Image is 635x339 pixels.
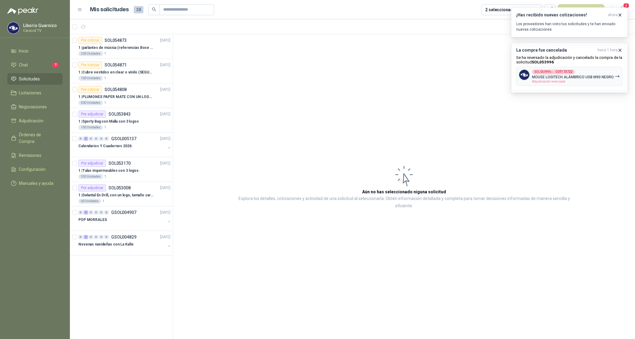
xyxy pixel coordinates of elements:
button: Nueva solicitud [558,4,604,15]
span: Adjudicación reversada [532,80,565,83]
a: 0 2 0 0 0 0 GSOL004907[DATE] POP MORRALES [78,209,172,228]
span: Manuales y ayuda [19,180,53,187]
p: MOUSE LOGITECH ALÁMBRICO USB M90 NEGRO [532,75,614,79]
b: SOL053996 [532,60,554,64]
p: 1 | Sporty Bag con Malla con 3 logos [78,119,139,124]
div: 200 Unidades [78,51,103,56]
span: Licitaciones [19,90,41,96]
div: Por adjudicar [78,110,106,118]
div: Por cotizar [78,37,102,44]
p: GSOL004907 [111,210,136,215]
div: 2 [84,210,88,215]
span: search [152,7,156,12]
p: 1 [104,51,106,56]
p: Caracol TV [23,29,61,32]
span: 38 [134,6,143,13]
p: [DATE] [160,185,170,191]
a: Por cotizarSOL054808[DATE] 1 |PLUMONES PAPER MATE CON UN LOGO (SEGUN REF.ADJUNTA)500 Unidades1 [70,83,173,108]
a: Remisiones [7,150,63,161]
a: Inicio [7,45,63,57]
p: SOL054808 [105,87,127,92]
p: GSOL005137 [111,137,136,141]
h1: Mis solicitudes [90,5,129,14]
span: Negociaciones [19,103,47,110]
p: 1 | PLUMONES PAPER MATE CON UN LOGO (SEGUN REF.ADJUNTA) [78,94,154,100]
p: SOL053170 [108,161,131,165]
div: 60 Unidades [78,199,101,204]
div: 0 [99,235,104,239]
p: Liborio Guarnizo [23,23,61,28]
div: 0 [104,210,109,215]
div: 0 [78,210,83,215]
span: Solicitudes [19,76,40,82]
a: Órdenes de Compra [7,129,63,147]
p: 1 [104,76,106,81]
span: 7 [52,63,59,67]
div: Por cotizar [78,61,102,69]
div: 0 [104,137,109,141]
a: Por cotizarSOL054873[DATE] 1 |parlantes de música (referencias Bose o Alexa) CON MARCACION 1 LOGO... [70,34,173,59]
p: [DATE] [160,161,170,166]
span: Órdenes de Compra [19,131,57,145]
div: 0 [94,235,98,239]
p: 1 | Tulas impermeables con 3 logos. [78,168,140,174]
p: [DATE] [160,111,170,117]
p: [DATE] [160,87,170,93]
a: Por adjudicarSOL053170[DATE] 1 |Tulas impermeables con 3 logos.300 Unidades1 [70,157,173,182]
span: hace 1 hora [598,48,618,53]
h3: Aún no has seleccionado niguna solicitud [362,188,446,195]
a: 0 2 0 0 0 0 GSOL004829[DATE] Novenas navideñas con La Kalle [78,233,172,253]
span: Configuración [19,166,46,173]
div: 2 seleccionadas [485,6,518,13]
div: 0 [78,235,83,239]
a: Chat7 [7,59,63,71]
p: [DATE] [160,38,170,43]
div: 100 Unidades [78,76,103,81]
p: 1 [102,199,104,204]
p: [DATE] [160,62,170,68]
a: Por cotizarSOL054871[DATE] 1 |Cubre vestidos en clear o vinilo (SEGUN ESPECIFICACIONES DEL ADJUNT... [70,59,173,83]
p: Novenas navideñas con La Kalle [78,242,133,247]
a: Adjudicación [7,115,63,127]
p: SOL053008 [108,186,131,190]
div: 0 [94,210,98,215]
button: ¡Has recibido nuevas cotizaciones!ahora Los proveedores han visto tus solicitudes y te han enviad... [511,7,628,37]
p: POP MORRALES [78,217,107,223]
p: [DATE] [160,136,170,142]
div: Por cotizar [78,86,102,93]
img: Company Logo [519,70,529,80]
p: 1 [104,125,106,130]
span: Inicio [19,48,29,54]
button: La compra fue canceladahace 1 hora Se ha reversado la adjudicación y cancelado la compra de la so... [511,42,628,91]
p: 1 | Cubre vestidos en clear o vinilo (SEGUN ESPECIFICACIONES DEL ADJUNTO) [78,69,154,75]
a: Por adjudicarSOL053008[DATE] 1 |Delantal En Drill, con un logo, tamaño carta 1 tinta (Se envia en... [70,182,173,206]
div: 0 [89,137,93,141]
b: COT173722 [555,70,572,73]
div: 0 [89,210,93,215]
div: 0 [99,210,104,215]
h3: La compra fue cancelada [516,48,595,53]
span: Adjudicación [19,117,43,124]
p: [DATE] [160,234,170,240]
p: 1 [104,174,106,179]
h3: ¡Has recibido nuevas cotizaciones! [516,12,606,18]
div: 500 Unidades [78,100,103,105]
div: 0 [99,137,104,141]
a: Licitaciones [7,87,63,99]
a: Por adjudicarSOL053843[DATE] 1 |Sporty Bag con Malla con 3 logos100 Unidades1 [70,108,173,133]
img: Company Logo [8,22,19,34]
p: 1 | parlantes de música (referencias Bose o Alexa) CON MARCACION 1 LOGO (Mas datos en el adjunto) [78,45,154,51]
p: SOL054871 [105,63,127,67]
p: SOL053843 [108,112,131,116]
div: 0 [94,137,98,141]
p: Se ha reversado la adjudicación y cancelado la compra de la solicitud [516,55,623,64]
p: SOL054873 [105,38,127,42]
div: 2 [84,235,88,239]
span: Remisiones [19,152,41,159]
span: Chat [19,62,28,68]
p: Explora los detalles, cotizaciones y actividad de una solicitud al seleccionarla. Obtén informaci... [234,195,574,210]
button: Company LogoSOL053996→COT173722MOUSE LOGITECH ALÁMBRICO USB M90 NEGROAdjudicación reversada [516,67,623,86]
span: 4 [623,3,630,8]
div: 3 [84,137,88,141]
p: GSOL004829 [111,235,136,239]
